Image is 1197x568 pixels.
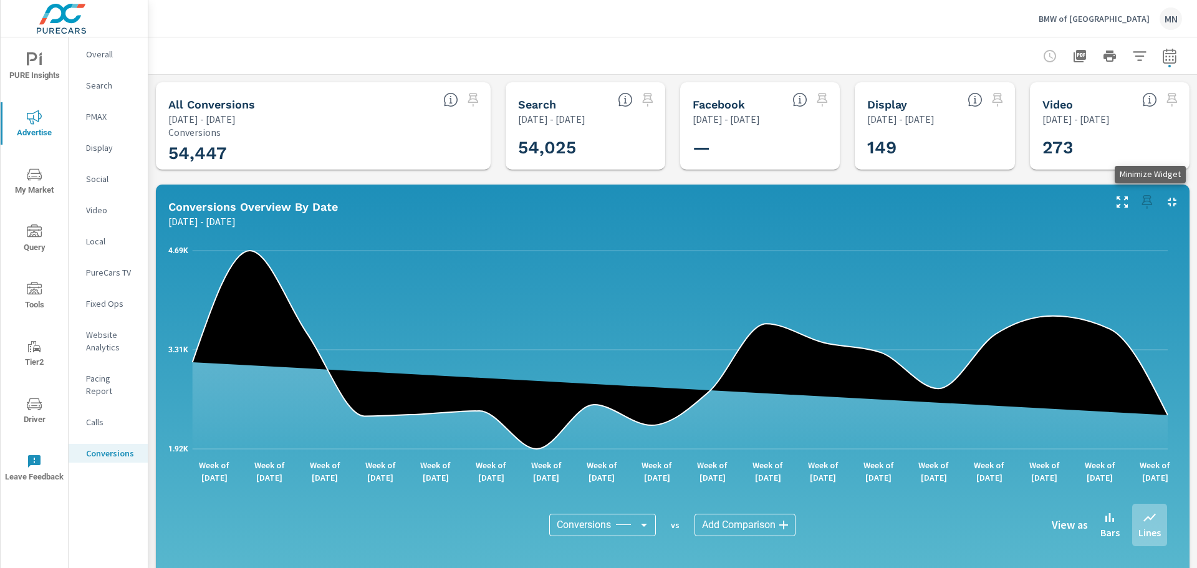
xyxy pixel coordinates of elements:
[86,235,138,248] p: Local
[1142,92,1157,107] span: Video Conversions include Actions, Leads and Unmapped Conversions
[1039,13,1150,24] p: BMW of [GEOGRAPHIC_DATA]
[618,92,633,107] span: Search Conversions include Actions, Leads and Unmapped Conversions.
[69,413,148,431] div: Calls
[746,459,790,484] p: Week of [DATE]
[86,416,138,428] p: Calls
[4,454,64,484] span: Leave Feedback
[867,137,1032,158] h3: 149
[86,266,138,279] p: PureCars TV
[86,204,138,216] p: Video
[1022,459,1066,484] p: Week of [DATE]
[69,232,148,251] div: Local
[4,52,64,83] span: PURE Insights
[1162,90,1182,110] span: Select a preset date range to save this widget
[86,329,138,354] p: Website Analytics
[792,92,807,107] span: All conversions reported from Facebook with duplicates filtered out
[168,143,478,164] h3: 54,447
[86,48,138,60] p: Overall
[1097,44,1122,69] button: Print Report
[86,110,138,123] p: PMAX
[69,76,148,95] div: Search
[86,372,138,397] p: Pacing Report
[69,45,148,64] div: Overall
[69,325,148,357] div: Website Analytics
[968,92,983,107] span: Display Conversions include Actions, Leads and Unmapped Conversions
[69,369,148,400] div: Pacing Report
[867,98,907,111] h5: Display
[86,173,138,185] p: Social
[1133,459,1177,484] p: Week of [DATE]
[656,519,695,531] p: vs
[1160,7,1182,30] div: MN
[988,90,1007,110] span: Select a preset date range to save this widget
[1,37,68,496] div: nav menu
[524,459,568,484] p: Week of [DATE]
[69,263,148,282] div: PureCars TV
[303,459,347,484] p: Week of [DATE]
[1052,519,1088,531] h6: View as
[693,98,745,111] h5: Facebook
[168,98,255,111] h5: All Conversions
[518,137,683,158] h3: 54,025
[1112,192,1132,212] button: Make Fullscreen
[1042,98,1073,111] h5: Video
[867,112,935,127] p: [DATE] - [DATE]
[693,112,760,127] p: [DATE] - [DATE]
[695,514,796,536] div: Add Comparison
[86,447,138,460] p: Conversions
[463,90,483,110] span: Select a preset date range to save this widget
[1100,525,1120,540] p: Bars
[168,345,188,354] text: 3.31K
[69,444,148,463] div: Conversions
[1137,192,1157,212] span: Select a preset date range to save this widget
[193,459,236,484] p: Week of [DATE]
[912,459,956,484] p: Week of [DATE]
[638,90,658,110] span: Select a preset date range to save this widget
[168,445,188,453] text: 1.92K
[4,224,64,255] span: Query
[518,98,556,111] h5: Search
[1067,44,1092,69] button: "Export Report to PDF"
[4,110,64,140] span: Advertise
[549,514,656,536] div: Conversions
[358,459,402,484] p: Week of [DATE]
[4,397,64,427] span: Driver
[1042,112,1110,127] p: [DATE] - [DATE]
[86,297,138,310] p: Fixed Ops
[443,92,458,107] span: All Conversions include Actions, Leads and Unmapped Conversions
[693,137,857,158] h3: —
[69,294,148,313] div: Fixed Ops
[518,112,585,127] p: [DATE] - [DATE]
[1127,44,1152,69] button: Apply Filters
[702,519,776,531] span: Add Comparison
[812,90,832,110] span: Select a preset date range to save this widget
[1078,459,1122,484] p: Week of [DATE]
[1138,525,1161,540] p: Lines
[557,519,611,531] span: Conversions
[857,459,900,484] p: Week of [DATE]
[414,459,458,484] p: Week of [DATE]
[580,459,623,484] p: Week of [DATE]
[691,459,734,484] p: Week of [DATE]
[4,339,64,370] span: Tier2
[635,459,679,484] p: Week of [DATE]
[248,459,291,484] p: Week of [DATE]
[801,459,845,484] p: Week of [DATE]
[69,170,148,188] div: Social
[469,459,513,484] p: Week of [DATE]
[168,200,338,213] h5: Conversions Overview By Date
[168,127,478,138] p: Conversions
[86,142,138,154] p: Display
[168,112,236,127] p: [DATE] - [DATE]
[168,246,188,255] text: 4.69K
[4,282,64,312] span: Tools
[69,107,148,126] div: PMAX
[968,459,1011,484] p: Week of [DATE]
[86,79,138,92] p: Search
[1157,44,1182,69] button: Select Date Range
[69,138,148,157] div: Display
[4,167,64,198] span: My Market
[69,201,148,219] div: Video
[168,214,236,229] p: [DATE] - [DATE]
